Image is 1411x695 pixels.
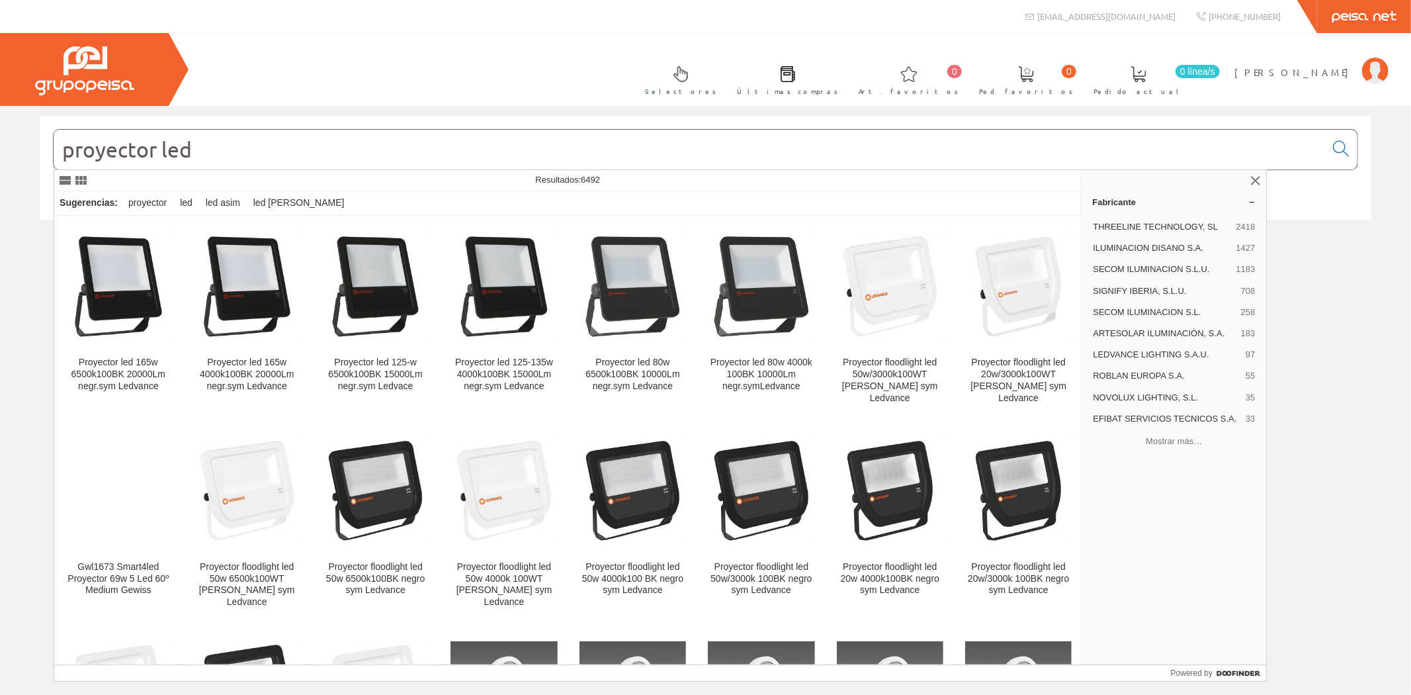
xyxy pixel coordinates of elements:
[837,561,943,597] div: Proyector floodlight led 20w 4000k100BK negro sym Ledvance
[1241,285,1256,297] span: 708
[947,65,962,78] span: 0
[1037,11,1176,22] span: [EMAIL_ADDRESS][DOMAIN_NAME]
[1246,349,1255,361] span: 97
[1093,285,1235,297] span: SIGNIFY IBERIA, S.L.U.
[1171,665,1267,681] a: Powered by
[965,357,1072,404] div: Proyector floodlight led 20w/3000k100WT [PERSON_NAME] sym Ledvance
[54,216,182,420] a: Proyector led 165w 6500k100BK 20000Lm negr.sym Ledvance Proyector led 165w 6500k100BK 20000Lm neg...
[708,438,814,544] img: Proyector floodlight led 50w/3000k 100BK negro sym Ledvance
[312,421,439,624] a: Proyector floodlight led 50w 6500k100BK negro sym Ledvance Proyector floodlight led 50w 6500k100B...
[708,561,814,597] div: Proyector floodlight led 50w/3000k 100BK negro sym Ledvance
[708,357,814,393] div: Proyector led 80w 4000k 100BK 10000Lm negr.symLedvance
[450,233,557,340] img: Proyector led 125-135w 4000k100BK 15000Lm negr.sym Ledvance
[1236,242,1256,254] span: 1427
[1093,370,1240,382] span: ROBLAN EUROPA S.A.
[322,561,429,597] div: Proyector floodlight led 50w 6500k100BK negro sym Ledvance
[1246,413,1255,425] span: 33
[1093,306,1235,318] span: SECOM ILUMINACION S.L.
[1062,65,1076,78] span: 0
[440,421,568,624] a: Proyector floodlight led 50w 4000k 100WT blanco sym Ledvance Proyector floodlight led 50w 4000k 1...
[175,191,198,215] div: led
[200,191,245,215] div: led asim
[536,175,601,185] span: Resultados:
[322,233,429,340] img: Proyector led 125-w 6500k100BK 15000Lm negr.sym Ledvace
[1093,263,1230,275] span: SECOM ILUMINACION S.L.U.
[1241,328,1256,340] span: 183
[54,130,1325,169] input: Buscar...
[1093,349,1240,361] span: LEDVANCE LIGHTING S.A.U.
[569,421,697,624] a: Proyector floodlight led 50w 4000k100 BK negro sym Ledvance Proyector floodlight led 50w 4000k100...
[579,561,686,597] div: Proyector floodlight led 50w 4000k100 BK negro sym Ledvance
[194,438,300,544] img: Proyector floodlight led 50w 6500k100WT blanco sym Ledvance
[450,561,557,609] div: Proyector floodlight led 50w 4000k 100WT [PERSON_NAME] sym Ledvance
[1236,221,1256,233] span: 2418
[1236,263,1256,275] span: 1183
[183,216,311,420] a: Proyector led 165w 4000k100BK 20000Lm negr.sym Ledvance Proyector led 165w 4000k100BK 20000Lm neg...
[1093,392,1240,404] span: NOVOLUX LIGHTING, S.L.
[1093,85,1183,98] span: Pedido actual
[1234,55,1389,68] a: [PERSON_NAME]
[569,216,697,420] a: Proyector led 80w 6500k100BK 10000Lm negr.sym Ledvance Proyector led 80w 6500k100BK 10000Lm negr....
[123,191,172,215] div: proyector
[194,233,300,340] img: Proyector led 165w 4000k100BK 20000Lm negr.sym Ledvance
[579,357,686,393] div: Proyector led 80w 6500k100BK 10000Lm negr.sym Ledvance
[632,55,723,103] a: Selectores
[194,357,300,393] div: Proyector led 165w 4000k100BK 20000Lm negr.sym Ledvance
[322,438,429,544] img: Proyector floodlight led 50w 6500k100BK negro sym Ledvance
[1176,65,1220,78] span: 0 línea/s
[1246,392,1255,404] span: 35
[65,357,171,393] div: Proyector led 165w 6500k100BK 20000Lm negr.sym Ledvance
[1171,667,1213,679] span: Powered by
[322,357,429,393] div: Proyector led 125-w 6500k100BK 15000Lm negr.sym Ledvace
[579,233,686,340] img: Proyector led 80w 6500k100BK 10000Lm negr.sym Ledvance
[965,438,1072,544] img: Proyector floodlight led 20w/3000k 100BK negro sym Ledvance
[837,438,943,544] img: Proyector floodlight led 20w 4000k100BK negro sym Ledvance
[54,421,182,624] a: Gwl1673 Smart4led Proyector 69w 5 Led 60º Medium Gewiss Gwl1673 Smart4led Proyector 69w 5 Led 60º...
[1234,66,1355,79] span: [PERSON_NAME]
[65,233,171,340] img: Proyector led 165w 6500k100BK 20000Lm negr.sym Ledvance
[724,55,845,103] a: Últimas compras
[54,194,120,212] div: Sugerencias:
[194,561,300,609] div: Proyector floodlight led 50w 6500k100WT [PERSON_NAME] sym Ledvance
[826,216,954,420] a: Proyector floodlight led 50w/3000k100WT blanco sym Ledvance Proyector floodlight led 50w/3000k100...
[450,357,557,393] div: Proyector led 125-135w 4000k100BK 15000Lm negr.sym Ledvance
[35,46,134,95] img: Grupo Peisa
[955,216,1082,420] a: Proyector floodlight led 20w/3000k100WT blanco sym Ledvance Proyector floodlight led 20w/3000k100...
[1080,55,1223,103] a: 0 línea/s Pedido actual
[1082,191,1266,212] a: Fabricante
[826,421,954,624] a: Proyector floodlight led 20w 4000k100BK negro sym Ledvance Proyector floodlight led 20w 4000k100B...
[697,421,825,624] a: Proyector floodlight led 50w/3000k 100BK negro sym Ledvance Proyector floodlight led 50w/3000k 10...
[1093,328,1235,340] span: ARTESOLAR ILUMINACIÓN, S.A.
[450,438,557,544] img: Proyector floodlight led 50w 4000k 100WT blanco sym Ledvance
[645,85,716,98] span: Selectores
[40,236,1371,248] div: © Grupo Peisa
[65,561,171,597] div: Gwl1673 Smart4led Proyector 69w 5 Led 60º Medium Gewiss
[1093,221,1230,233] span: THREELINE TECHNOLOGY, SL
[965,561,1072,597] div: Proyector floodlight led 20w/3000k 100BK negro sym Ledvance
[1093,242,1230,254] span: ILUMINACION DISANO S.A.
[581,175,600,185] span: 6492
[312,216,439,420] a: Proyector led 125-w 6500k100BK 15000Lm negr.sym Ledvace Proyector led 125-w 6500k100BK 15000Lm ne...
[837,357,943,404] div: Proyector floodlight led 50w/3000k100WT [PERSON_NAME] sym Ledvance
[1246,370,1255,382] span: 55
[697,216,825,420] a: Proyector led 80w 4000k 100BK 10000Lm negr.symLedvance Proyector led 80w 4000k 100BK 10000Lm negr...
[1209,11,1281,22] span: [PHONE_NUMBER]
[248,191,350,215] div: led [PERSON_NAME]
[183,421,311,624] a: Proyector floodlight led 50w 6500k100WT blanco sym Ledvance Proyector floodlight led 50w 6500k100...
[708,233,814,340] img: Proyector led 80w 4000k 100BK 10000Lm negr.symLedvance
[737,85,838,98] span: Últimas compras
[955,421,1082,624] a: Proyector floodlight led 20w/3000k 100BK negro sym Ledvance Proyector floodlight led 20w/3000k 10...
[1087,431,1261,453] button: Mostrar más…
[1241,306,1256,318] span: 258
[965,233,1072,340] img: Proyector floodlight led 20w/3000k100WT blanco sym Ledvance
[859,85,959,98] span: Art. favoritos
[1093,413,1240,425] span: EFIBAT SERVICIOS TECNICOS S.A.
[979,85,1073,98] span: Ped. favoritos
[837,233,943,340] img: Proyector floodlight led 50w/3000k100WT blanco sym Ledvance
[440,216,568,420] a: Proyector led 125-135w 4000k100BK 15000Lm negr.sym Ledvance Proyector led 125-135w 4000k100BK 150...
[579,438,686,544] img: Proyector floodlight led 50w 4000k100 BK negro sym Ledvance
